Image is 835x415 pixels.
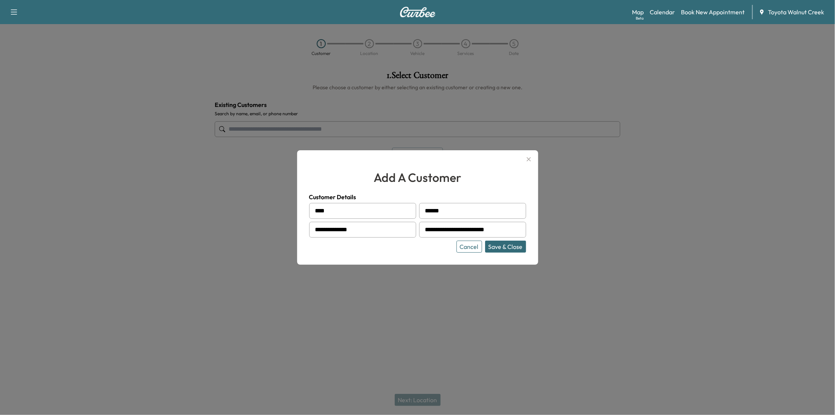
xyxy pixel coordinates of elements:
[632,8,644,17] a: MapBeta
[650,8,675,17] a: Calendar
[636,15,644,21] div: Beta
[485,241,526,253] button: Save & Close
[456,241,482,253] button: Cancel
[681,8,745,17] a: Book New Appointment
[768,8,824,17] span: Toyota Walnut Creek
[400,7,436,17] img: Curbee Logo
[309,192,526,201] h4: Customer Details
[309,168,526,186] h2: add a customer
